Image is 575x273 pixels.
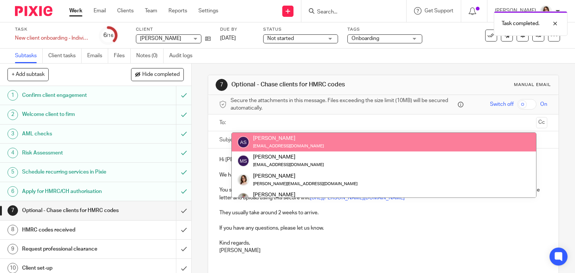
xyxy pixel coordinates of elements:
[502,20,539,27] p: Task completed.
[22,147,120,159] h1: Risk Assessment
[216,79,228,91] div: 7
[7,205,18,216] div: 7
[15,6,52,16] img: Pixie
[253,172,358,180] div: [PERSON_NAME]
[7,148,18,158] div: 4
[253,153,324,161] div: [PERSON_NAME]
[540,5,552,17] img: Caroline%20-%20HS%20-%20LI.png
[107,34,113,38] small: /16
[145,7,157,15] a: Team
[22,186,120,197] h1: Apply for HMRC/CH authorisation
[15,49,43,63] a: Subtasks
[514,82,551,88] div: Manual email
[219,119,228,126] label: To:
[219,171,548,179] p: We have applied to HMRC to act as your agent for taxes.
[490,101,514,108] span: Switch off
[131,68,184,81] button: Hide completed
[94,7,106,15] a: Email
[237,174,249,186] img: Caroline%20-%20HS%20-%20LI.png
[136,27,211,33] label: Client
[7,110,18,120] div: 2
[220,36,236,41] span: [DATE]
[219,239,548,247] p: Kind regards,
[114,49,131,63] a: Files
[263,27,338,33] label: Status
[7,68,49,81] button: + Add subtask
[168,7,187,15] a: Reports
[267,36,294,41] span: Not started
[253,144,324,148] small: [EMAIL_ADDRESS][DOMAIN_NAME]
[48,49,82,63] a: Client tasks
[103,31,113,40] div: 6
[140,36,181,41] span: [PERSON_NAME]
[87,49,108,63] a: Emails
[220,27,254,33] label: Due by
[352,36,379,41] span: Onboarding
[69,7,82,15] a: Work
[22,205,120,216] h1: Optional - Chase clients for HMRC codes
[22,166,120,178] h1: Schedule recurring services in Pixie
[7,244,18,254] div: 9
[7,129,18,139] div: 3
[117,7,134,15] a: Clients
[7,225,18,235] div: 8
[15,27,90,33] label: Task
[219,224,548,232] p: If you have any questions, please let us know.
[136,49,164,63] a: Notes (0)
[219,136,239,144] label: Subject:
[253,135,324,142] div: [PERSON_NAME]
[237,136,249,148] img: svg%3E
[169,49,198,63] a: Audit logs
[253,191,358,199] div: [PERSON_NAME]
[253,182,358,186] small: [PERSON_NAME][EMAIL_ADDRESS][DOMAIN_NAME]
[7,186,18,197] div: 6
[237,193,249,205] img: DBTieDye.jpg
[540,101,547,108] span: On
[7,90,18,101] div: 1
[142,72,180,78] span: Hide completed
[231,81,399,89] h1: Optional - Chase clients for HMRC codes
[198,7,218,15] a: Settings
[22,90,120,101] h1: Confirm client engagement
[22,243,120,255] h1: Request professional clearance
[22,109,120,120] h1: Welcome client to firm
[536,117,547,128] button: Cc
[15,34,90,42] div: New client onboarding - Individual
[219,247,548,254] p: [PERSON_NAME]
[237,155,249,167] img: svg%3E
[219,209,548,217] p: They usually take around 2 weeks to arrive.
[219,156,548,163] p: Hi [PERSON_NAME], ,
[219,186,548,202] p: You should have been issued some HMRC authorisation codes by post. Once you receive these, please...
[253,163,324,167] small: [EMAIL_ADDRESS][DOMAIN_NAME]
[7,167,18,178] div: 5
[231,97,456,112] span: Secure the attachments in this message. Files exceeding the size limit (10MB) will be secured aut...
[22,224,120,236] h1: HMRC codes received
[22,128,120,139] h1: AML checks
[310,195,405,200] a: [URL][PERSON_NAME][DOMAIN_NAME]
